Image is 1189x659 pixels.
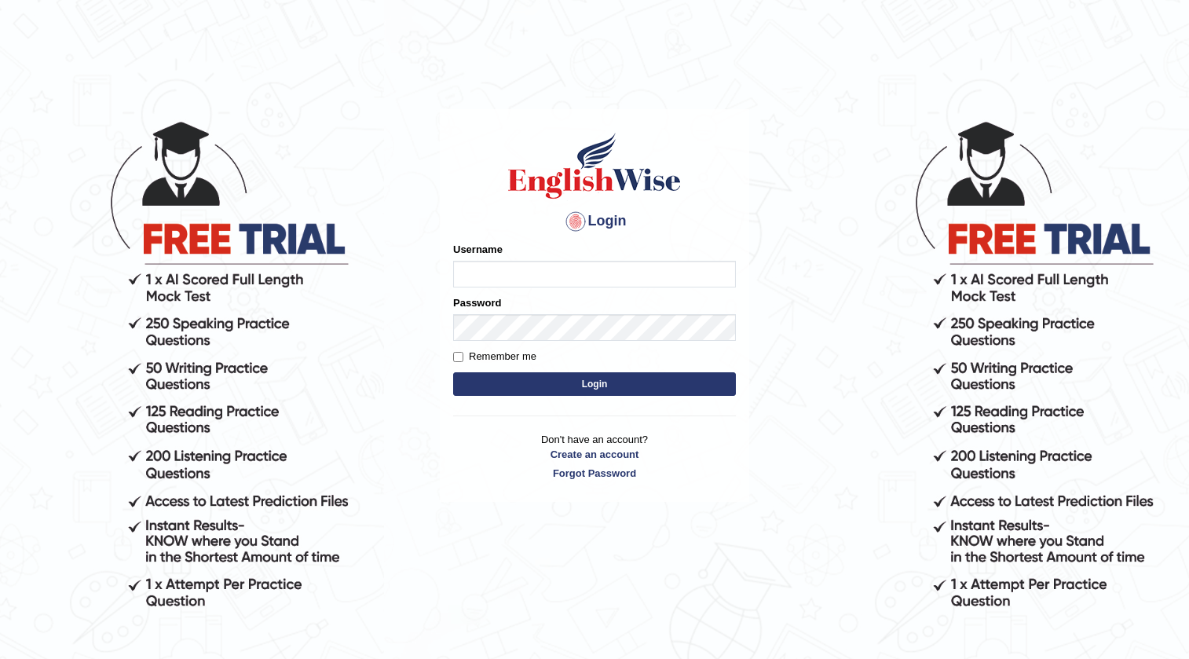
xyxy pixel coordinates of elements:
label: Remember me [453,349,536,364]
a: Create an account [453,447,736,462]
img: Logo of English Wise sign in for intelligent practice with AI [505,130,684,201]
p: Don't have an account? [453,432,736,481]
a: Forgot Password [453,466,736,481]
h4: Login [453,209,736,234]
input: Remember me [453,352,463,362]
button: Login [453,372,736,396]
label: Password [453,295,501,310]
label: Username [453,242,503,257]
